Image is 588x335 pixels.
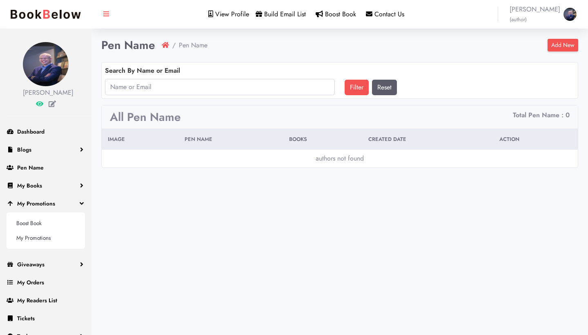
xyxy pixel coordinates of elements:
a: Reset [372,80,397,95]
span: Tickets [17,314,35,322]
span: My Promotions [17,199,55,208]
span: Build Email List [264,9,306,19]
a: My Promotions [10,230,82,245]
span: View Profile [215,9,249,19]
a: View Profile [208,9,249,19]
button: Filter [345,80,369,95]
th: Pen Name [178,129,283,150]
th: Image [102,129,178,150]
span: Dashboard [17,127,45,136]
li: Total Pen Name : 0 [513,110,570,120]
a: Boost Book [316,9,356,19]
a: Add New [548,39,578,51]
span: Contact Us [374,9,404,19]
th: Created Date [362,129,494,150]
span: Blogs [17,145,31,154]
span: Pen Name [17,163,44,172]
a: Contact Us [366,9,404,19]
label: Search By Name or Email [105,66,180,76]
span: My Orders [17,278,44,286]
img: 1760003854.jpg [563,8,577,21]
a: Build Email List [256,9,306,19]
li: Pen Name [169,40,207,50]
th: Books [283,129,362,150]
h1: Pen Name [101,38,155,52]
th: Action [493,129,578,150]
span: My Books [17,181,42,190]
td: authors not found [102,150,578,168]
nav: breadcrumb [162,40,207,50]
small: (author) [510,16,527,23]
h3: All Pen Name [110,110,181,124]
span: Giveaways [17,260,45,268]
span: My Readers List [17,296,57,304]
div: [PERSON_NAME] [23,88,69,98]
img: 1760003854.jpg [23,42,69,86]
a: Boost Book [10,216,82,230]
span: Boost Book [325,9,356,19]
img: bookbelow.PNG [7,6,85,23]
span: [PERSON_NAME] [510,4,560,24]
input: Name or Email [105,79,335,95]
